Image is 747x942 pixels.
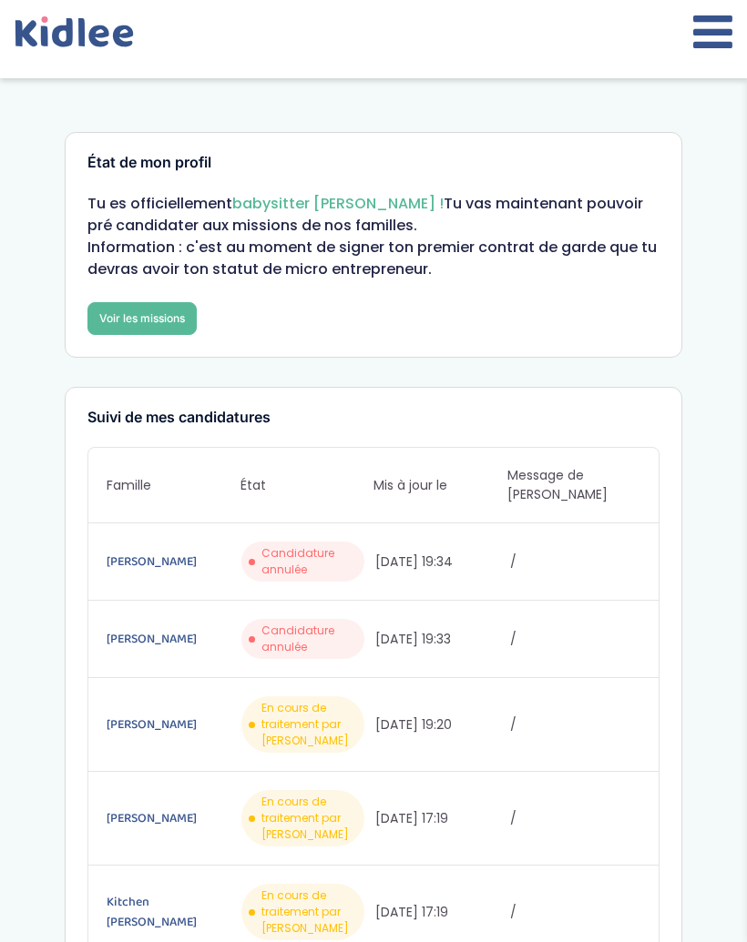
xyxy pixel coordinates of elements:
span: En cours de traitement par [PERSON_NAME] [261,700,358,749]
span: / [510,809,641,828]
a: Kitchen [PERSON_NAME] [107,892,238,932]
span: [DATE] 17:19 [375,903,507,922]
h3: Suivi de mes candidatures [87,410,660,426]
span: [DATE] 17:19 [375,809,507,828]
span: / [510,903,641,922]
span: Mis à jour le [373,476,507,495]
span: État [240,476,374,495]
span: / [510,715,641,734]
span: Candidature annulée [261,545,358,578]
span: [DATE] 19:33 [375,630,507,649]
p: Tu es officiellement Tu vas maintenant pouvoir pré candidater aux missions de nos familles. [87,193,660,237]
span: Candidature annulée [261,623,358,655]
span: Message de [PERSON_NAME] [507,466,641,504]
span: [DATE] 19:20 [375,715,507,734]
span: babysitter [PERSON_NAME] ! [232,193,444,214]
span: En cours de traitement par [PERSON_NAME] [261,887,358,937]
span: / [510,552,641,572]
a: [PERSON_NAME] [107,552,238,572]
span: / [510,630,641,649]
a: Voir les missions [87,302,197,335]
a: [PERSON_NAME] [107,808,238,828]
span: [DATE] 19:34 [375,552,507,572]
span: En cours de traitement par [PERSON_NAME] [261,794,358,843]
h3: État de mon profil [87,155,660,171]
a: [PERSON_NAME] [107,629,238,649]
a: [PERSON_NAME] [107,714,238,734]
span: Famille [107,476,240,495]
p: Information : c'est au moment de signer ton premier contrat de garde que tu devras avoir ton stat... [87,237,660,280]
